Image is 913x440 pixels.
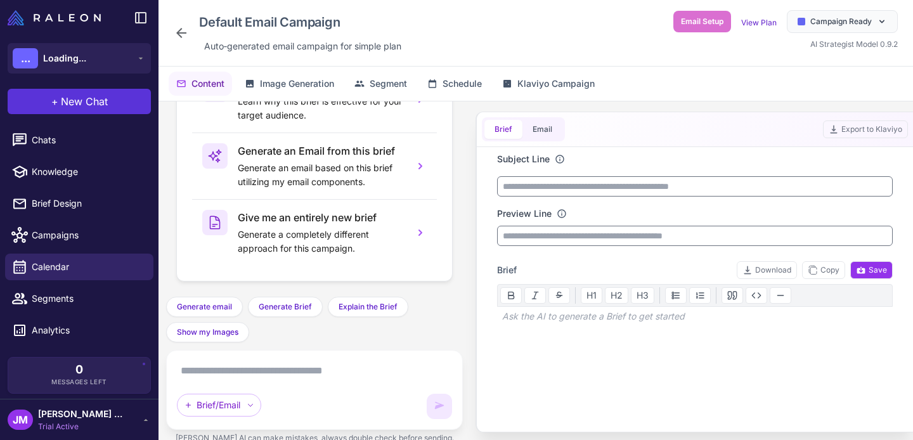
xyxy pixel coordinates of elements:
[8,410,33,430] div: JM
[75,364,83,375] span: 0
[8,43,151,74] button: ...Loading...
[673,11,731,32] button: Email Setup
[32,355,143,369] span: Integrations
[238,94,404,122] p: Learn why this brief is effective for your target audience.
[199,37,406,56] div: Click to edit description
[51,377,107,387] span: Messages Left
[443,77,482,91] span: Schedule
[808,264,839,276] span: Copy
[5,317,153,344] a: Analytics
[8,10,101,25] img: Raleon Logo
[737,261,797,279] button: Download
[484,120,522,139] button: Brief
[32,133,143,147] span: Chats
[194,10,406,34] div: Click to edit campaign name
[13,48,38,68] div: ...
[856,264,887,276] span: Save
[802,261,845,279] button: Copy
[51,94,58,109] span: +
[259,301,312,313] span: Generate Brief
[177,327,238,338] span: Show my Images
[605,287,628,304] button: H2
[32,292,143,306] span: Segments
[260,77,334,91] span: Image Generation
[38,421,127,432] span: Trial Active
[191,77,224,91] span: Content
[5,159,153,185] a: Knowledge
[238,228,404,256] p: Generate a completely different approach for this campaign.
[166,297,243,317] button: Generate email
[5,190,153,217] a: Brief Design
[741,18,777,27] a: View Plan
[517,77,595,91] span: Klaviyo Campaign
[497,152,550,166] label: Subject Line
[370,77,407,91] span: Segment
[248,297,323,317] button: Generate Brief
[166,322,249,342] button: Show my Images
[237,72,342,96] button: Image Generation
[497,263,517,277] span: Brief
[177,301,232,313] span: Generate email
[5,349,153,375] a: Integrations
[850,261,893,279] button: Save
[681,16,723,27] span: Email Setup
[347,72,415,96] button: Segment
[810,16,872,27] span: Campaign Ready
[38,407,127,421] span: [PERSON_NAME] Claufer [PERSON_NAME]
[522,120,562,139] button: Email
[61,94,108,109] span: New Chat
[238,143,404,159] h3: Generate an Email from this brief
[495,72,602,96] button: Klaviyo Campaign
[823,120,908,138] button: Export to Klaviyo
[177,394,261,417] div: Brief/Email
[497,307,893,326] div: Ask the AI to generate a Brief to get started
[238,161,404,189] p: Generate an email based on this brief utilizing my email components.
[204,39,401,53] span: Auto‑generated email campaign for simple plan
[5,254,153,280] a: Calendar
[32,228,143,242] span: Campaigns
[581,287,602,304] button: H1
[5,285,153,312] a: Segments
[339,301,398,313] span: Explain the Brief
[5,222,153,249] a: Campaigns
[497,207,552,221] label: Preview Line
[32,165,143,179] span: Knowledge
[238,210,404,225] h3: Give me an entirely new brief
[5,127,153,153] a: Chats
[32,197,143,210] span: Brief Design
[8,10,106,25] a: Raleon Logo
[420,72,489,96] button: Schedule
[43,51,86,65] span: Loading...
[810,39,898,49] span: AI Strategist Model 0.9.2
[169,72,232,96] button: Content
[328,297,408,317] button: Explain the Brief
[32,323,143,337] span: Analytics
[32,260,143,274] span: Calendar
[8,89,151,114] button: +New Chat
[631,287,654,304] button: H3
